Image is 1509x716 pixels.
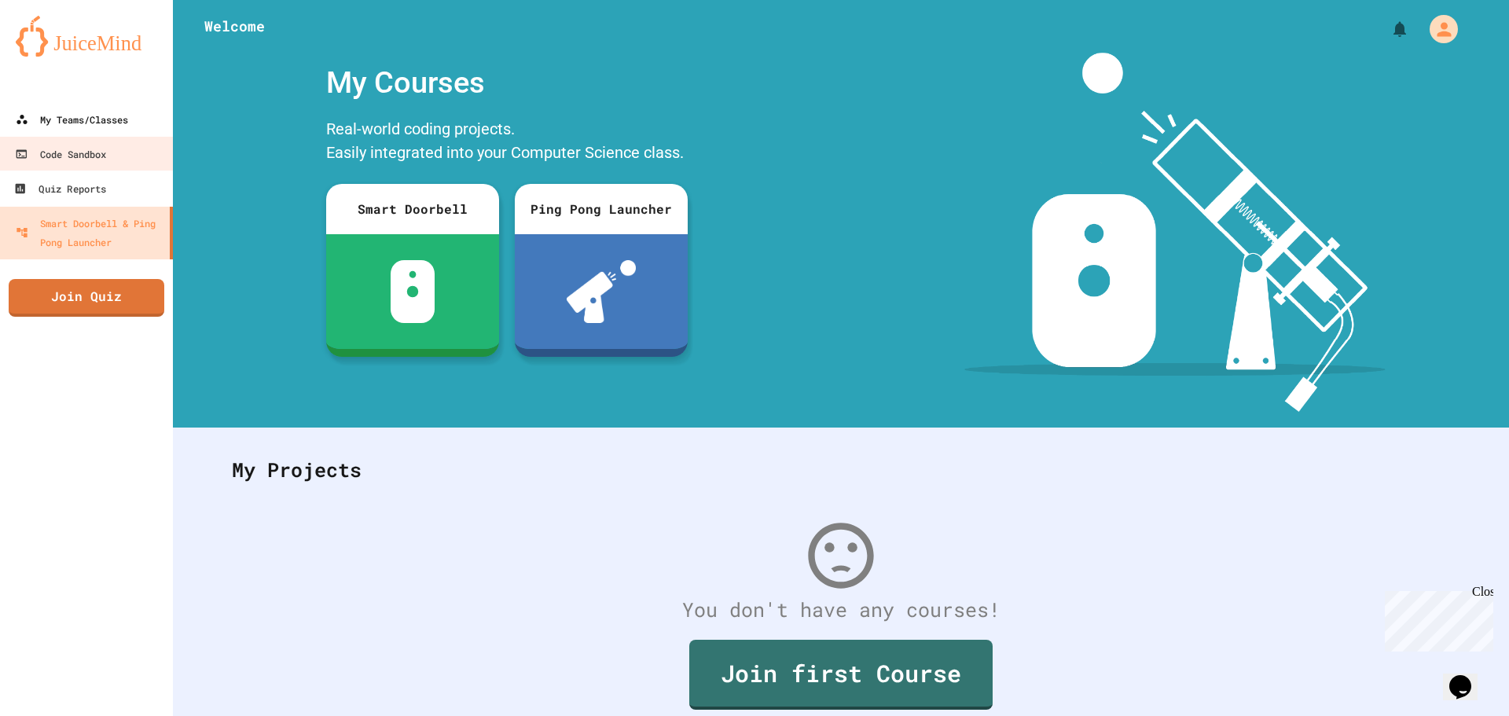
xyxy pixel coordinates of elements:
[16,214,163,252] div: Smart Doorbell & Ping Pong Launcher
[216,439,1466,501] div: My Projects
[15,145,106,163] div: Code Sandbox
[318,113,696,172] div: Real-world coding projects. Easily integrated into your Computer Science class.
[1443,653,1493,700] iframe: chat widget
[1361,16,1413,42] div: My Notifications
[1413,11,1462,47] div: My Account
[567,260,637,323] img: ppl-with-ball.png
[16,110,128,129] div: My Teams/Classes
[216,595,1466,625] div: You don't have any courses!
[515,184,688,234] div: Ping Pong Launcher
[391,260,435,323] img: sdb-white.svg
[326,184,499,234] div: Smart Doorbell
[318,53,696,113] div: My Courses
[1379,585,1493,652] iframe: chat widget
[9,279,164,317] a: Join Quiz
[689,640,993,710] a: Join first Course
[6,6,108,100] div: Chat with us now!Close
[964,53,1386,412] img: banner-image-my-projects.png
[14,179,107,199] div: Quiz Reports
[16,16,157,57] img: logo-orange.svg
